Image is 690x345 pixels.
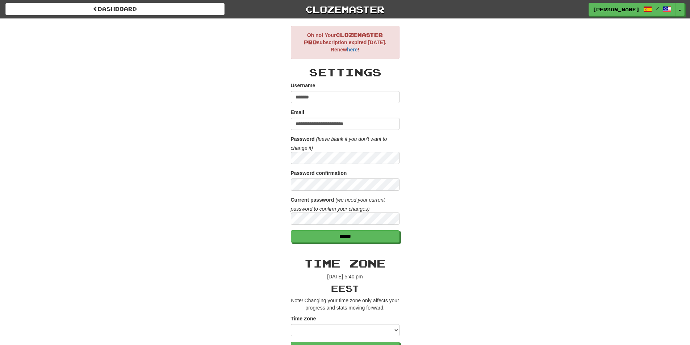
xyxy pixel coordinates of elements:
[291,284,400,293] h3: EEST
[291,169,347,177] label: Password confirmation
[304,32,383,45] span: Clozemaster Pro
[235,3,455,16] a: Clozemaster
[291,26,400,59] div: Oh no! Your subscription expired [DATE]. Renew !
[291,273,400,280] p: [DATE] 5:40 pm
[291,135,315,143] label: Password
[589,3,676,16] a: [PERSON_NAME] /
[291,196,334,203] label: Current password
[656,6,659,11] span: /
[5,3,225,15] a: Dashboard
[291,257,400,269] h2: Time Zone
[593,6,640,13] span: [PERSON_NAME]
[291,66,400,78] h2: Settings
[291,197,385,212] i: (we need your current password to confirm your changes)
[291,109,304,116] label: Email
[291,315,316,322] label: Time Zone
[291,297,400,311] p: Note! Changing your time zone only affects your progress and stats moving forward.
[347,47,358,52] a: here
[291,82,315,89] label: Username
[291,136,387,151] i: (leave blank if you don't want to change it)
